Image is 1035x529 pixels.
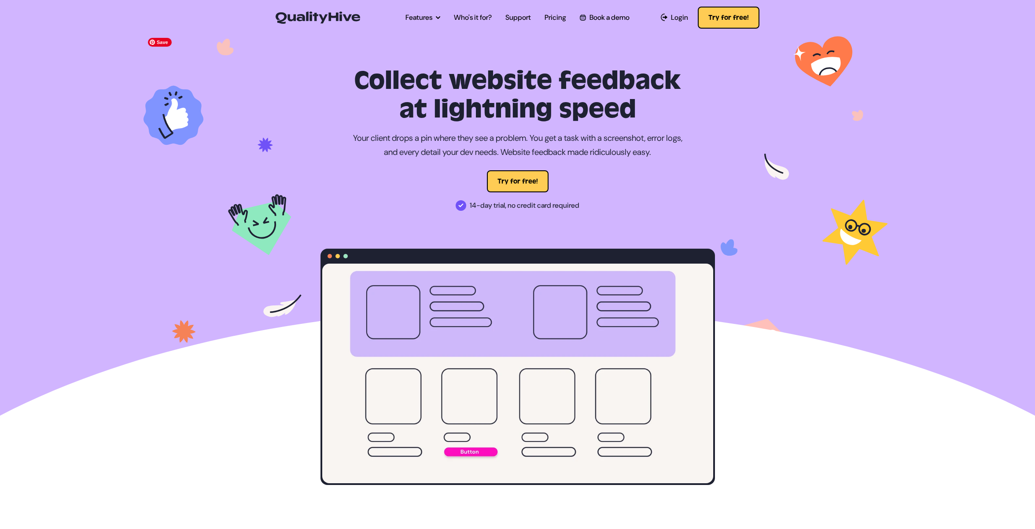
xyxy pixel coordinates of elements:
button: Try for free! [487,170,549,192]
a: Features [405,12,440,23]
a: Pricing [545,12,566,23]
span: 14-day trial, no credit card required [470,198,579,213]
a: Book a demo [580,12,629,23]
span: Login [671,12,688,23]
h1: Collect website feedback at lightning speed [320,67,715,124]
img: QualityHive - Bug Tracking Tool [276,11,360,24]
a: Support [505,12,531,23]
img: Task Tracking Tool for Designers [144,33,892,446]
img: 14-day trial, no credit card required [456,200,466,211]
p: Your client drops a pin where they see a problem. You get a task with a screenshot, error logs, a... [353,131,683,160]
span: Save [148,38,172,47]
a: Who's it for? [454,12,492,23]
img: Book a QualityHive Demo [580,15,586,20]
button: Try for free! [698,7,759,29]
a: Login [661,12,689,23]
